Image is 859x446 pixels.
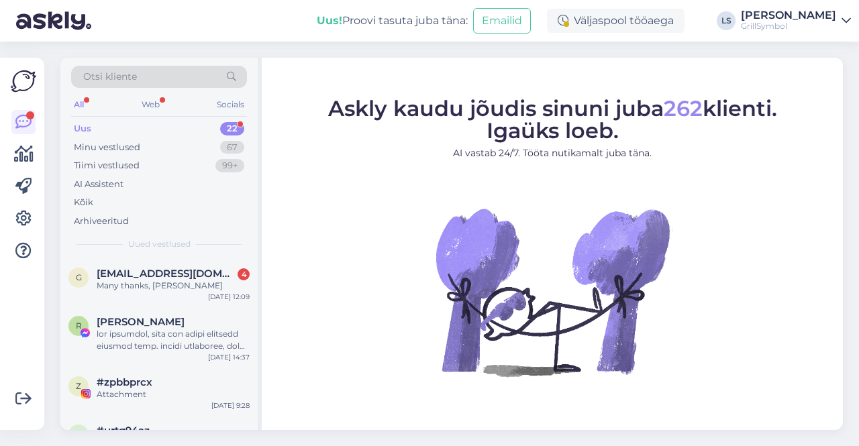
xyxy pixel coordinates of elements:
[74,122,91,135] div: Uus
[97,316,185,328] span: Robert Szulc
[328,95,777,144] span: Askly kaudu jõudis sinuni juba klienti. Igaüks loeb.
[97,268,236,280] span: grychta@yahoo.com
[128,238,191,250] span: Uued vestlused
[432,171,673,412] img: No Chat active
[238,268,250,280] div: 4
[97,328,250,352] div: lor ipsumdol, sita con adipi elitsedd eiusmod temp. incidi utlaboree, dol magnaa enima minim veni...
[74,159,140,172] div: Tiimi vestlused
[717,11,736,30] div: LS
[74,196,93,209] div: Kõik
[215,159,244,172] div: 99+
[76,272,82,282] span: g
[208,352,250,362] div: [DATE] 14:37
[208,292,250,302] div: [DATE] 12:09
[83,70,137,84] span: Otsi kliente
[220,141,244,154] div: 67
[75,429,82,439] span: u
[76,321,82,331] span: R
[74,178,123,191] div: AI Assistent
[220,122,244,135] div: 22
[317,14,342,27] b: Uus!
[71,96,87,113] div: All
[473,8,531,34] button: Emailid
[741,21,836,32] div: GrillSymbol
[317,13,468,29] div: Proovi tasuta juba täna:
[11,68,36,94] img: Askly Logo
[211,400,250,410] div: [DATE] 9:28
[214,96,247,113] div: Socials
[74,141,140,154] div: Minu vestlused
[97,388,250,400] div: Attachment
[741,10,851,32] a: [PERSON_NAME]GrillSymbol
[97,280,250,292] div: Many thanks, [PERSON_NAME]
[97,376,152,388] span: #zpbbprcx
[547,9,685,33] div: Väljaspool tööaega
[328,146,777,160] p: AI vastab 24/7. Tööta nutikamalt juba täna.
[741,10,836,21] div: [PERSON_NAME]
[76,381,81,391] span: z
[74,215,129,228] div: Arhiveeritud
[139,96,162,113] div: Web
[97,425,150,437] span: #urtg94az
[664,95,703,121] span: 262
